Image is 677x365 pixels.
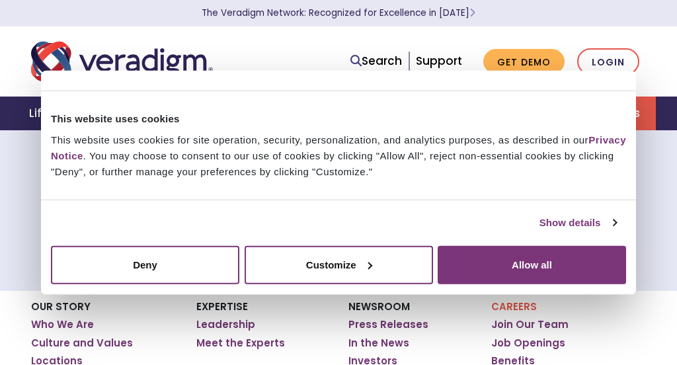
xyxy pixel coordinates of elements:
[51,132,626,179] div: This website uses cookies for site operation, security, personalization, and analytics purposes, ...
[31,337,133,350] a: Culture and Values
[31,318,94,331] a: Who We Are
[51,134,626,161] a: Privacy Notice
[350,52,402,70] a: Search
[196,337,285,350] a: Meet the Experts
[196,318,255,331] a: Leadership
[539,215,616,231] a: Show details
[202,7,475,19] a: The Veradigm Network: Recognized for Excellence in [DATE]Learn More
[491,318,569,331] a: Join Our Team
[438,245,626,284] button: Allow all
[348,318,428,331] a: Press Releases
[51,111,626,127] div: This website uses cookies
[416,53,462,69] a: Support
[469,7,475,19] span: Learn More
[31,40,213,83] img: Veradigm logo
[51,245,239,284] button: Deny
[21,97,115,130] a: Life Sciences
[245,245,433,284] button: Customize
[577,48,639,75] a: Login
[491,337,565,350] a: Job Openings
[348,337,409,350] a: In the News
[483,49,565,75] a: Get Demo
